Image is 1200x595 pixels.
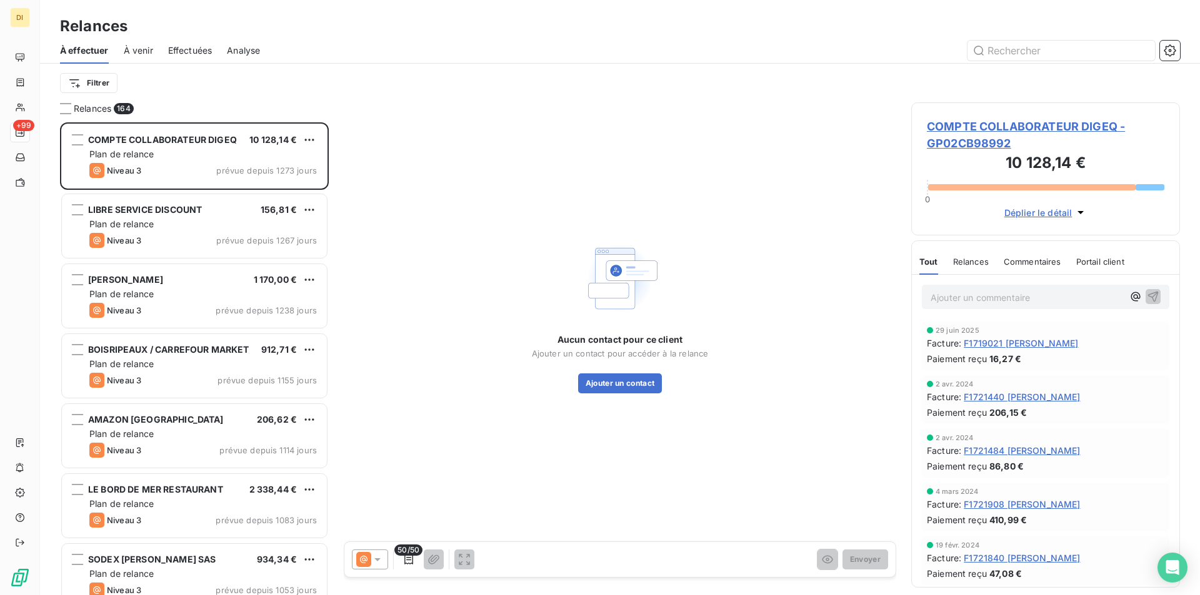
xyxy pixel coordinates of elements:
[107,515,141,525] span: Niveau 3
[249,134,297,145] span: 10 128,14 €
[88,134,237,145] span: COMPTE COLLABORATEUR DIGEQ
[88,274,163,285] span: [PERSON_NAME]
[257,554,297,564] span: 934,34 €
[88,344,249,355] span: BOISRIPEAUX / CARREFOUR MARKET
[927,551,961,564] span: Facture :
[89,288,154,299] span: Plan de relance
[989,352,1021,365] span: 16,27 €
[89,219,154,229] span: Plan de relance
[580,238,660,318] img: Empty state
[216,305,317,315] span: prévue depuis 1238 jours
[964,444,1080,457] span: F1721484 [PERSON_NAME]
[60,73,117,93] button: Filtrer
[107,445,141,455] span: Niveau 3
[842,549,888,569] button: Envoyer
[967,41,1155,61] input: Rechercher
[927,406,987,419] span: Paiement reçu
[107,165,141,175] span: Niveau 3
[257,414,297,425] span: 206,62 €
[927,444,961,457] span: Facture :
[74,102,111,115] span: Relances
[1157,553,1187,583] div: Open Intercom Messenger
[168,44,212,57] span: Effectuées
[936,541,979,549] span: 19 févr. 2024
[216,165,317,175] span: prévue depuis 1273 jours
[927,390,961,403] span: Facture :
[964,551,1080,564] span: F1721840 [PERSON_NAME]
[216,585,317,595] span: prévue depuis 1053 jours
[88,554,216,564] span: SODEX [PERSON_NAME] SAS
[557,333,682,346] span: Aucun contact pour ce client
[249,484,297,494] span: 2 338,44 €
[88,414,224,425] span: AMAZON [GEOGRAPHIC_DATA]
[927,513,987,526] span: Paiement reçu
[261,344,297,355] span: 912,71 €
[60,122,329,595] div: grid
[989,567,1022,580] span: 47,08 €
[927,498,961,511] span: Facture :
[219,445,317,455] span: prévue depuis 1114 jours
[261,204,297,215] span: 156,81 €
[1001,205,1091,220] button: Déplier le détail
[1004,206,1072,219] span: Déplier le détail
[10,568,30,588] img: Logo LeanPay
[927,118,1164,152] span: COMPTE COLLABORATEUR DIGEQ - GP02CB98992
[216,235,317,245] span: prévue depuis 1267 jours
[107,235,141,245] span: Niveau 3
[989,513,1027,526] span: 410,99 €
[216,515,317,525] span: prévue depuis 1083 jours
[936,327,979,334] span: 29 juin 2025
[953,257,989,267] span: Relances
[927,352,987,365] span: Paiement reçu
[532,348,709,358] span: Ajouter un contact pour accéder à la relance
[107,305,141,315] span: Niveau 3
[88,484,223,494] span: LE BORD DE MER RESTAURANT
[60,15,127,37] h3: Relances
[927,337,961,350] span: Facture :
[89,149,154,159] span: Plan de relance
[964,498,1080,511] span: F1721908 [PERSON_NAME]
[254,274,297,285] span: 1 170,00 €
[10,7,30,27] div: DI
[936,434,974,441] span: 2 avr. 2024
[107,585,141,595] span: Niveau 3
[925,194,930,204] span: 0
[13,120,34,131] span: +99
[107,375,141,385] span: Niveau 3
[989,460,1024,473] span: 86,80 €
[989,406,1027,419] span: 206,15 €
[1004,257,1061,267] span: Commentaires
[927,567,987,580] span: Paiement reçu
[394,544,422,556] span: 50/50
[60,44,109,57] span: À effectuer
[919,257,938,267] span: Tout
[89,498,154,509] span: Plan de relance
[1076,257,1124,267] span: Portail client
[936,380,974,388] span: 2 avr. 2024
[964,337,1078,350] span: F1719021 [PERSON_NAME]
[964,390,1080,403] span: F1721440 [PERSON_NAME]
[89,568,154,579] span: Plan de relance
[124,44,153,57] span: À venir
[936,488,979,495] span: 4 mars 2024
[927,152,1164,177] h3: 10 128,14 €
[927,460,987,473] span: Paiement reçu
[88,204,202,215] span: LIBRE SERVICE DISCOUNT
[227,44,260,57] span: Analyse
[89,358,154,369] span: Plan de relance
[217,375,317,385] span: prévue depuis 1155 jours
[578,373,662,393] button: Ajouter un contact
[114,103,133,114] span: 164
[89,428,154,439] span: Plan de relance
